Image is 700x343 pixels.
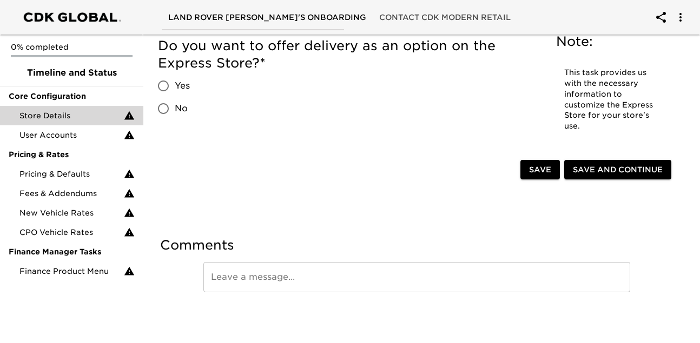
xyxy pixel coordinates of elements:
[520,160,560,180] button: Save
[556,33,669,50] h5: Note:
[175,102,188,115] span: No
[19,207,124,218] span: New Vehicle Rates
[573,163,663,177] span: Save and Continue
[564,68,661,132] p: This task provides us with the necessary information to customize the Express Store for your stor...
[19,130,124,140] span: User Accounts
[9,66,135,79] span: Timeline and Status
[19,227,124,238] span: CPO Vehicle Rates
[19,169,124,179] span: Pricing & Defaults
[648,4,674,30] button: account of current user
[9,246,135,257] span: Finance Manager Tasks
[19,110,124,121] span: Store Details
[160,237,673,254] h5: Comments
[529,163,551,177] span: Save
[19,266,124,277] span: Finance Product Menu
[11,42,133,52] p: 0% completed
[668,4,694,30] button: account of current user
[19,188,124,199] span: Fees & Addendums
[9,91,135,102] span: Core Configuration
[168,11,366,24] span: Land Rover [PERSON_NAME]'s Onboarding
[175,79,190,92] span: Yes
[379,11,511,24] span: Contact CDK Modern Retail
[564,160,671,180] button: Save and Continue
[9,149,135,160] span: Pricing & Rates
[158,37,537,72] h5: Do you want to offer delivery as an option on the Express Store?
